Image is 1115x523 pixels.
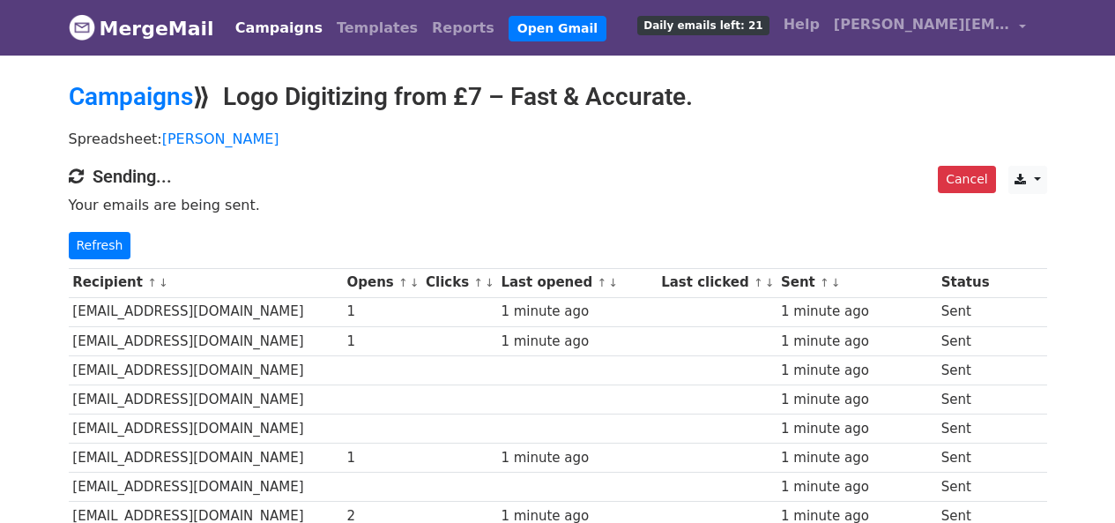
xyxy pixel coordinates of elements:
[398,276,408,289] a: ↑
[820,276,829,289] a: ↑
[781,302,933,322] div: 1 minute ago
[781,332,933,352] div: 1 minute ago
[330,11,425,46] a: Templates
[69,196,1047,214] p: Your emails are being sent.
[228,11,330,46] a: Campaigns
[69,14,95,41] img: MergeMail logo
[781,477,933,497] div: 1 minute ago
[937,385,993,414] td: Sent
[501,302,652,322] div: 1 minute ago
[69,82,193,111] a: Campaigns
[162,131,279,147] a: [PERSON_NAME]
[69,444,343,473] td: [EMAIL_ADDRESS][DOMAIN_NAME]
[765,276,775,289] a: ↓
[781,361,933,381] div: 1 minute ago
[754,276,763,289] a: ↑
[485,276,494,289] a: ↓
[425,11,502,46] a: Reports
[937,444,993,473] td: Sent
[827,7,1033,49] a: [PERSON_NAME][EMAIL_ADDRESS][DOMAIN_NAME]
[777,7,827,42] a: Help
[69,166,1047,187] h4: Sending...
[937,268,993,297] th: Status
[343,268,422,297] th: Opens
[473,276,483,289] a: ↑
[937,297,993,326] td: Sent
[937,415,993,444] td: Sent
[608,276,618,289] a: ↓
[147,276,157,289] a: ↑
[69,385,343,414] td: [EMAIL_ADDRESS][DOMAIN_NAME]
[637,16,769,35] span: Daily emails left: 21
[69,355,343,385] td: [EMAIL_ADDRESS][DOMAIN_NAME]
[421,268,496,297] th: Clicks
[501,448,652,468] div: 1 minute ago
[501,332,652,352] div: 1 minute ago
[69,10,214,47] a: MergeMail
[777,268,937,297] th: Sent
[69,297,343,326] td: [EMAIL_ADDRESS][DOMAIN_NAME]
[781,419,933,439] div: 1 minute ago
[159,276,168,289] a: ↓
[657,268,777,297] th: Last clicked
[781,390,933,410] div: 1 minute ago
[938,166,995,193] a: Cancel
[69,268,343,297] th: Recipient
[69,232,131,259] a: Refresh
[69,326,343,355] td: [EMAIL_ADDRESS][DOMAIN_NAME]
[937,326,993,355] td: Sent
[834,14,1010,35] span: [PERSON_NAME][EMAIL_ADDRESS][DOMAIN_NAME]
[346,332,417,352] div: 1
[630,7,776,42] a: Daily emails left: 21
[937,355,993,385] td: Sent
[781,448,933,468] div: 1 minute ago
[937,473,993,502] td: Sent
[69,415,343,444] td: [EMAIL_ADDRESS][DOMAIN_NAME]
[831,276,841,289] a: ↓
[69,82,1047,112] h2: ⟫ Logo Digitizing from £7 – Fast & Accurate.
[509,16,606,41] a: Open Gmail
[346,302,417,322] div: 1
[410,276,420,289] a: ↓
[497,268,658,297] th: Last opened
[69,130,1047,148] p: Spreadsheet:
[69,473,343,502] td: [EMAIL_ADDRESS][DOMAIN_NAME]
[597,276,606,289] a: ↑
[346,448,417,468] div: 1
